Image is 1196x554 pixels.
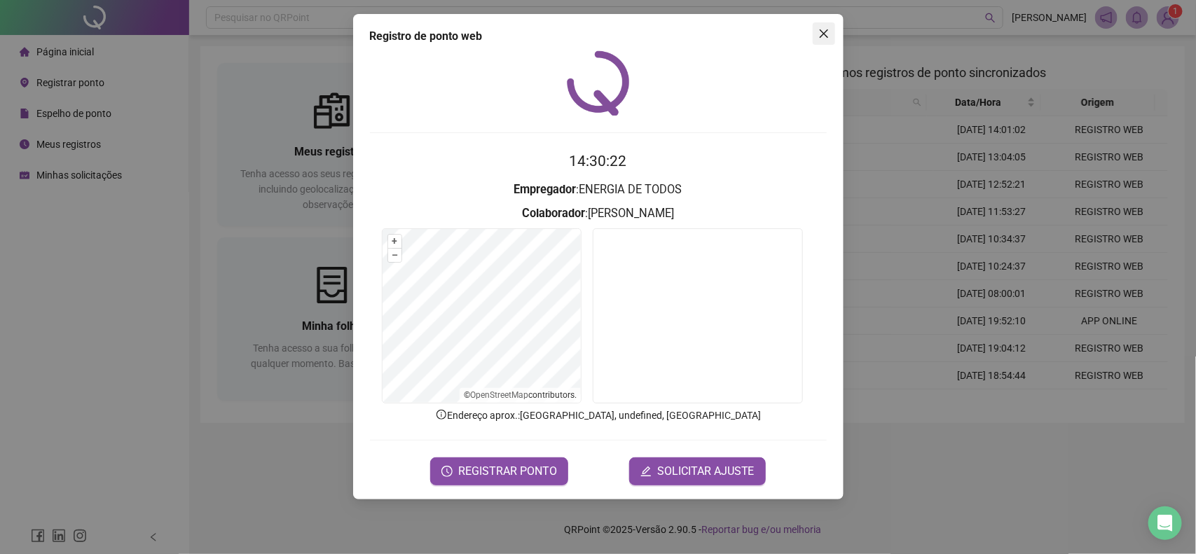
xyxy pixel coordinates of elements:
[1148,506,1182,540] div: Open Intercom Messenger
[458,463,557,480] span: REGISTRAR PONTO
[567,50,630,116] img: QRPoint
[370,408,827,423] p: Endereço aprox. : [GEOGRAPHIC_DATA], undefined, [GEOGRAPHIC_DATA]
[430,457,568,485] button: REGISTRAR PONTO
[640,466,652,477] span: edit
[657,463,755,480] span: SOLICITAR AJUSTE
[370,28,827,45] div: Registro de ponto web
[629,457,766,485] button: editSOLICITAR AJUSTE
[813,22,835,45] button: Close
[470,390,528,400] a: OpenStreetMap
[388,235,401,248] button: +
[370,181,827,199] h3: : ENERGIA DE TODOS
[514,183,577,196] strong: Empregador
[522,207,585,220] strong: Colaborador
[370,205,827,223] h3: : [PERSON_NAME]
[441,466,453,477] span: clock-circle
[570,153,627,169] time: 14:30:22
[435,408,448,421] span: info-circle
[388,249,401,262] button: –
[818,28,830,39] span: close
[464,390,577,400] li: © contributors.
